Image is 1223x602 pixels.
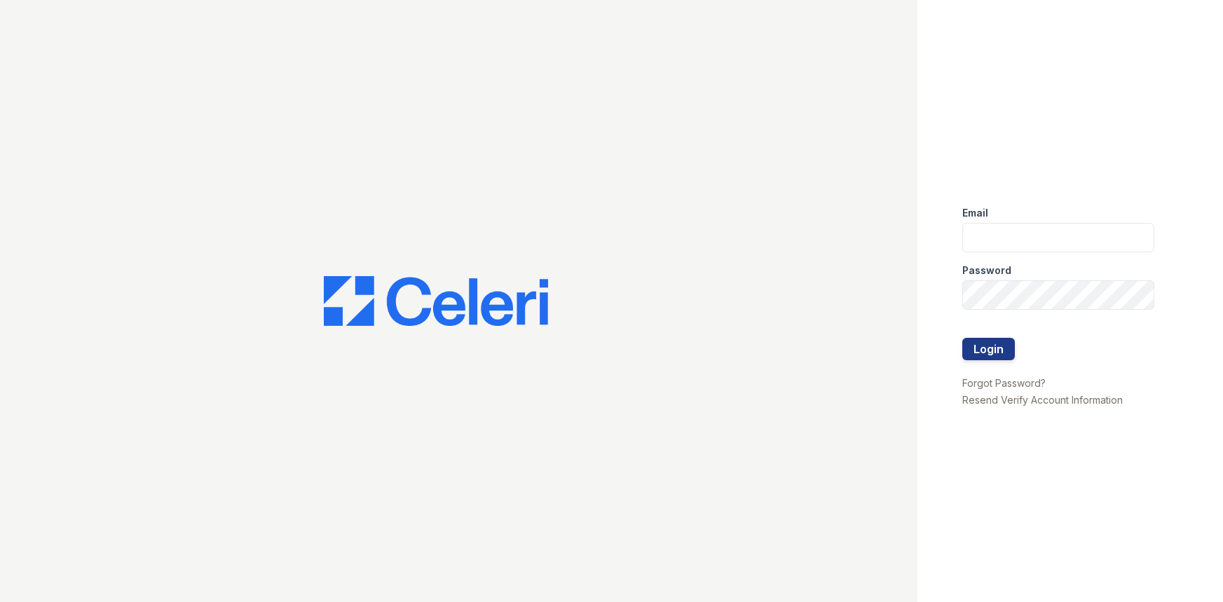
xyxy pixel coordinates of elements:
[962,394,1123,406] a: Resend Verify Account Information
[962,206,988,220] label: Email
[962,338,1015,360] button: Login
[962,377,1046,389] a: Forgot Password?
[962,264,1011,278] label: Password
[324,276,548,327] img: CE_Logo_Blue-a8612792a0a2168367f1c8372b55b34899dd931a85d93a1a3d3e32e68fde9ad4.png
